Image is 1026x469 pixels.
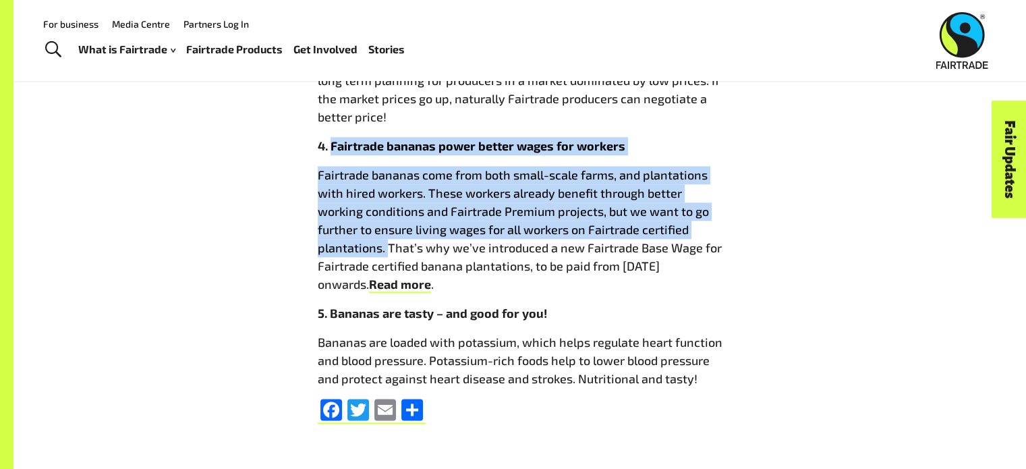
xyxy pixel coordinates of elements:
[112,18,170,30] a: Media Centre
[318,138,625,153] strong: 4. Fairtrade bananas power better wages for workers
[293,40,358,59] a: Get Involved
[78,40,175,59] a: What is Fairtrade
[369,277,431,293] a: Read more
[318,399,345,424] a: Facebook
[345,399,372,424] a: Twitter
[399,399,426,424] a: Share
[368,40,405,59] a: Stories
[36,33,69,67] a: Toggle Search
[183,18,249,30] a: Partners Log In
[318,306,547,321] strong: 5. Bananas are tasty – and good for you!
[372,399,399,424] a: Email
[186,40,283,59] a: Fairtrade Products
[318,53,722,126] p: Fairtrade bananas have a minimum price, enabling more stability and long term planning for produc...
[936,12,988,69] img: Fairtrade Australia New Zealand logo
[318,166,722,294] p: Fairtrade bananas come from both small-scale farms, and plantations with hired workers. These wor...
[43,18,98,30] a: For business
[318,333,722,388] p: Bananas are loaded with potassium, which helps regulate heart function and blood pressure. Potass...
